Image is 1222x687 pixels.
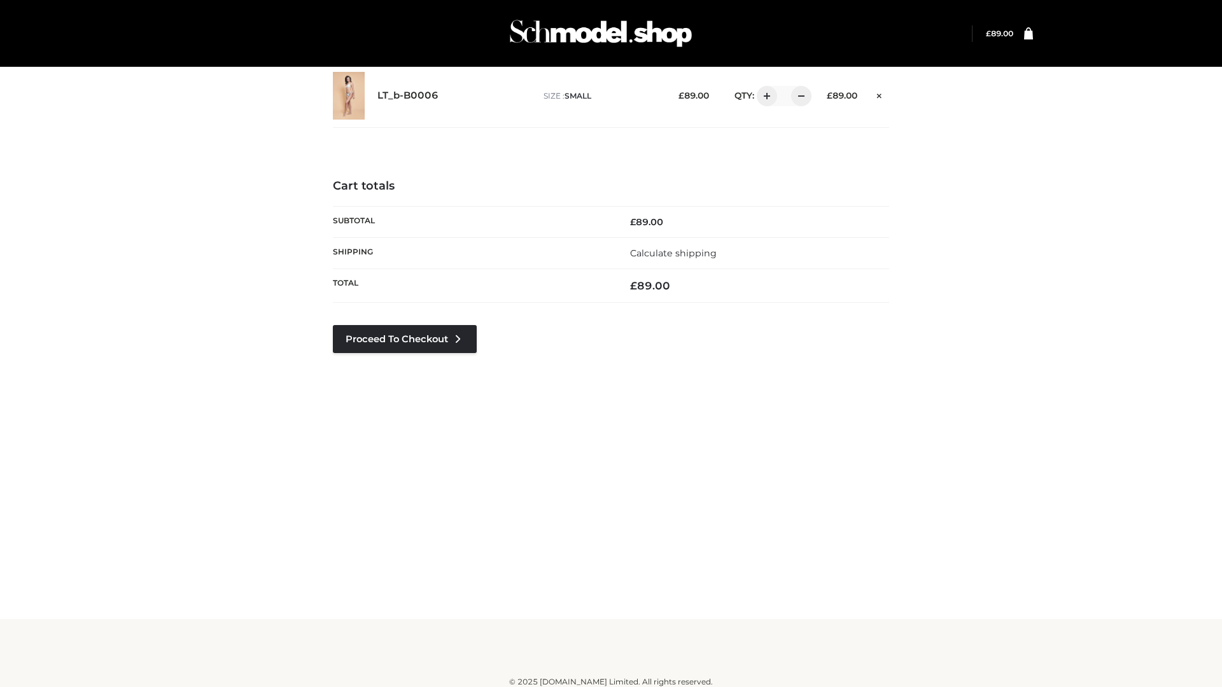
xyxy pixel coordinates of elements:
p: size : [544,90,659,102]
a: Remove this item [870,86,889,102]
span: £ [827,90,832,101]
a: Proceed to Checkout [333,325,477,353]
span: £ [630,279,637,292]
span: £ [678,90,684,101]
a: £89.00 [986,29,1013,38]
h4: Cart totals [333,179,889,193]
span: £ [630,216,636,228]
th: Total [333,269,611,303]
a: Calculate shipping [630,247,717,259]
a: LT_b-B0006 [377,90,439,102]
bdi: 89.00 [827,90,857,101]
div: QTY: [722,86,807,106]
bdi: 89.00 [986,29,1013,38]
span: SMALL [565,91,591,101]
span: £ [986,29,991,38]
bdi: 89.00 [630,279,670,292]
th: Shipping [333,237,611,268]
bdi: 89.00 [678,90,709,101]
th: Subtotal [333,206,611,237]
img: Schmodel Admin 964 [505,8,696,59]
bdi: 89.00 [630,216,663,228]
